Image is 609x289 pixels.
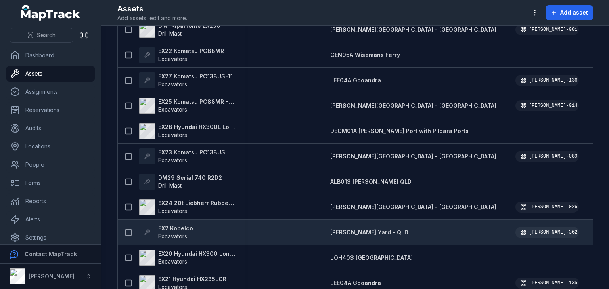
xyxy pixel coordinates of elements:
[330,203,496,211] a: [PERSON_NAME][GEOGRAPHIC_DATA] - [GEOGRAPHIC_DATA]
[6,48,95,63] a: Dashboard
[10,28,73,43] button: Search
[515,151,579,162] div: [PERSON_NAME]-089
[6,230,95,245] a: Settings
[139,224,193,240] a: EX2 KobelcoExcavators
[6,175,95,191] a: Forms
[139,148,225,164] a: EX23 Komatsu PC138USExcavators
[37,31,56,39] span: Search
[6,139,95,154] a: Locations
[139,22,220,38] a: DM1 Ripamonte EX250Drill Mast
[158,106,187,113] span: Excavators
[515,202,579,213] div: [PERSON_NAME]-026
[158,30,182,37] span: Drill Mast
[330,26,496,33] span: [PERSON_NAME][GEOGRAPHIC_DATA] - [GEOGRAPHIC_DATA]
[515,278,579,289] div: [PERSON_NAME]-135
[515,75,579,86] div: [PERSON_NAME]-136
[330,203,496,210] span: [PERSON_NAME][GEOGRAPHIC_DATA] - [GEOGRAPHIC_DATA]
[139,98,235,114] a: EX25 Komatsu PC88MR -10 Tilt HitchExcavators
[515,100,579,111] div: [PERSON_NAME]-014
[330,254,413,262] a: JOH40S [GEOGRAPHIC_DATA]
[330,178,412,186] a: ALB01S [PERSON_NAME] QLD
[330,51,400,58] span: CEN05A Wisemans Ferry
[139,123,235,139] a: EX28 Hyundai HX300L LongreachExcavators
[139,47,224,63] a: EX22 Komatsu PC88MRExcavators
[330,127,469,134] span: DECM01A [PERSON_NAME] Port with Pilbara Ports
[158,131,187,138] span: Excavators
[560,9,588,17] span: Add asset
[158,224,193,232] strong: EX2 Kobelco
[330,178,412,185] span: ALB01S [PERSON_NAME] QLD
[158,258,187,265] span: Excavators
[546,5,593,20] button: Add asset
[6,211,95,227] a: Alerts
[139,199,235,215] a: EX24 20t Liebherr Rubber Duck Tilt HitchExcavators
[158,182,182,189] span: Drill Mast
[6,84,95,100] a: Assignments
[330,228,408,236] a: [PERSON_NAME] Yard - QLD
[330,254,413,261] span: JOH40S [GEOGRAPHIC_DATA]
[29,273,94,279] strong: [PERSON_NAME] Group
[21,5,80,21] a: MapTrack
[117,3,187,14] h2: Assets
[330,26,496,34] a: [PERSON_NAME][GEOGRAPHIC_DATA] - [GEOGRAPHIC_DATA]
[158,123,235,131] strong: EX28 Hyundai HX300L Longreach
[330,279,381,287] a: LEE04A Gooandra
[330,152,496,160] a: [PERSON_NAME][GEOGRAPHIC_DATA] - [GEOGRAPHIC_DATA]
[330,76,381,84] a: LEE04A Gooandra
[117,14,187,22] span: Add assets, edit and more.
[158,157,187,164] span: Excavators
[158,55,187,62] span: Excavators
[158,275,226,283] strong: EX21 Hyundai HX235LCR
[515,227,579,238] div: [PERSON_NAME]-362
[139,250,235,266] a: EX20 Hyundai HX300 LongreachExcavators
[330,229,408,236] span: [PERSON_NAME] Yard - QLD
[6,120,95,136] a: Audits
[158,72,233,80] strong: EX27 Komatsu PC138US-11
[330,279,381,286] span: LEE04A Gooandra
[139,72,233,88] a: EX27 Komatsu PC138US-11Excavators
[330,51,400,59] a: CEN05A Wisemans Ferry
[330,102,496,110] a: [PERSON_NAME][GEOGRAPHIC_DATA] - [GEOGRAPHIC_DATA]
[330,102,496,109] span: [PERSON_NAME][GEOGRAPHIC_DATA] - [GEOGRAPHIC_DATA]
[6,157,95,173] a: People
[6,102,95,118] a: Reservations
[515,24,579,35] div: [PERSON_NAME]-081
[158,207,187,214] span: Excavators
[158,148,225,156] strong: EX23 Komatsu PC138US
[330,127,469,135] a: DECM01A [PERSON_NAME] Port with Pilbara Ports
[158,81,187,87] span: Excavators
[158,199,235,207] strong: EX24 20t Liebherr Rubber Duck Tilt Hitch
[139,174,222,190] a: DM29 Serial 740 R2D2Drill Mast
[158,233,187,240] span: Excavators
[158,98,235,106] strong: EX25 Komatsu PC88MR -10 Tilt Hitch
[6,66,95,82] a: Assets
[158,22,220,30] strong: DM1 Ripamonte EX250
[25,251,77,257] strong: Contact MapTrack
[6,193,95,209] a: Reports
[330,153,496,160] span: [PERSON_NAME][GEOGRAPHIC_DATA] - [GEOGRAPHIC_DATA]
[158,250,235,258] strong: EX20 Hyundai HX300 Longreach
[158,47,224,55] strong: EX22 Komatsu PC88MR
[158,174,222,182] strong: DM29 Serial 740 R2D2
